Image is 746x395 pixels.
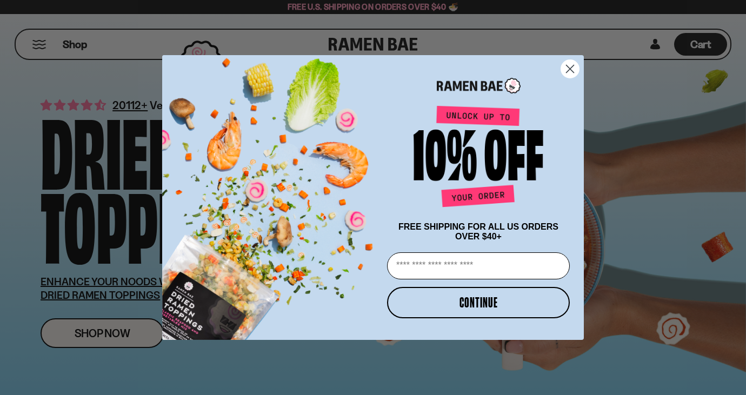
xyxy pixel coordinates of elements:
img: Ramen Bae Logo [437,77,521,95]
img: ce7035ce-2e49-461c-ae4b-8ade7372f32c.png [162,46,383,340]
span: FREE SHIPPING FOR ALL US ORDERS OVER $40+ [398,222,558,241]
button: Close dialog [561,59,580,78]
img: Unlock up to 10% off [411,105,546,211]
button: CONTINUE [387,287,570,318]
